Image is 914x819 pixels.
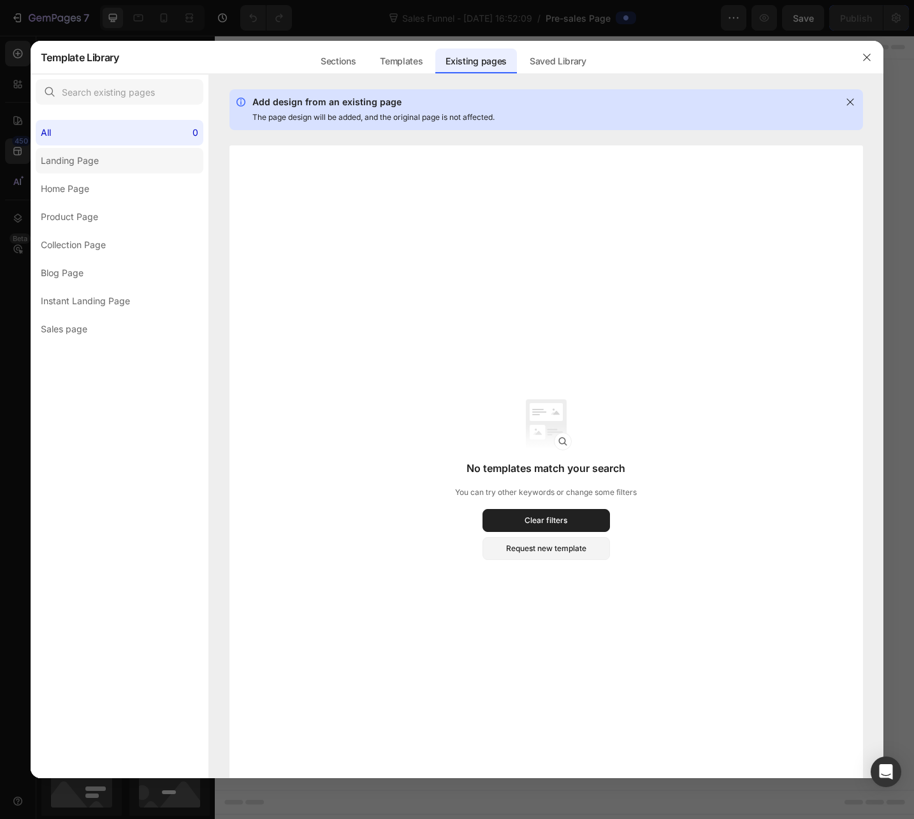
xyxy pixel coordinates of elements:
button: Use existing page designs [252,457,398,483]
div: Clear filters [525,515,567,526]
button: Request new template [482,537,610,560]
input: Search existing pages [36,79,203,105]
h3: No templates match your search [467,461,625,476]
div: Saved Library [519,48,597,74]
div: Home Page [41,181,89,196]
div: 0 [192,125,198,140]
p: You can try other keywords or change some filters [455,486,637,499]
div: Start with Generating from URL or image [297,529,468,539]
div: Product Page [41,209,98,225]
div: Landing Page [41,153,99,168]
div: Start building with Sections/Elements or [286,432,479,447]
div: Existing pages [435,48,517,74]
div: Add design from an existing page [252,94,838,110]
div: Sales page [41,321,87,337]
div: Sections [310,48,366,74]
div: Open Intercom Messenger [871,756,901,787]
h2: Template Library [41,41,119,74]
button: Explore templates [405,457,513,483]
div: Request new template [506,543,586,554]
button: Clear filters [482,509,610,532]
div: Blog Page [41,265,83,281]
div: The page design will be added, and the original page is not affected. [252,110,838,125]
div: Collection Page [41,237,106,253]
div: Templates [370,48,433,74]
div: All [41,125,51,140]
div: Instant Landing Page [41,293,130,309]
